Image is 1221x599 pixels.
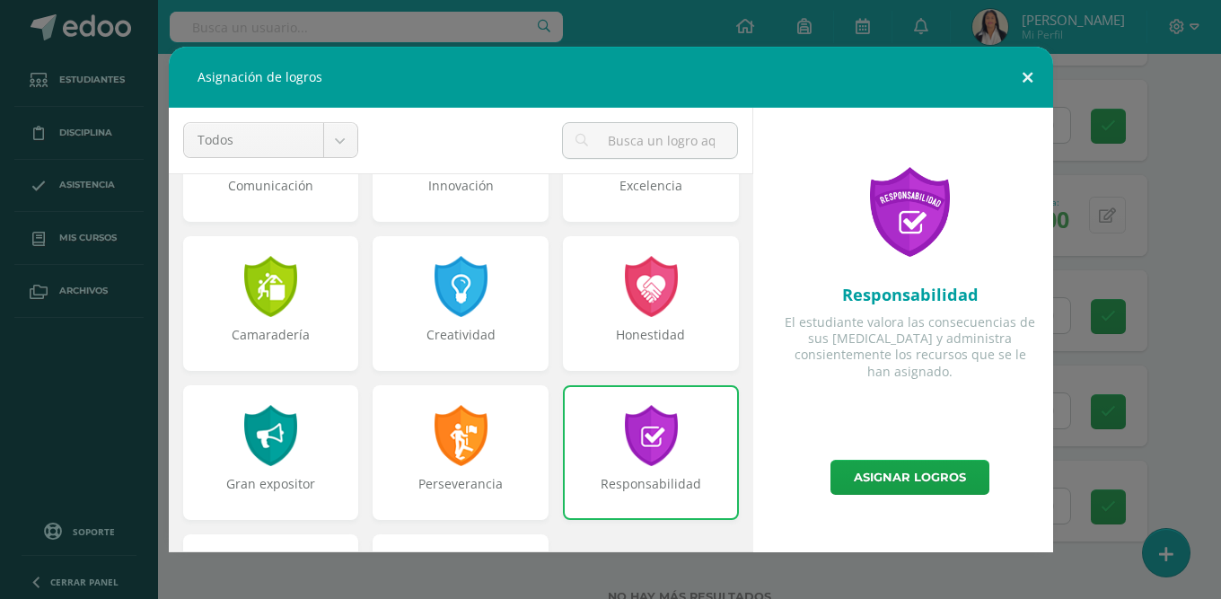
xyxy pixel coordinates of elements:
span: Todos [198,123,310,157]
a: Asignar logros [830,460,989,495]
div: Honestidad [565,326,737,362]
div: Comunicación [185,177,357,213]
a: Todos [184,123,357,157]
div: Innovación [374,177,547,213]
div: Perseverancia [374,475,547,511]
div: Asignación de logros [169,47,1053,108]
div: El estudiante valora las consecuencias de sus [MEDICAL_DATA] y administra consientemente los recu... [782,314,1039,380]
div: Responsabilidad [782,284,1039,305]
div: Creatividad [374,326,547,362]
button: Close (Esc) [1002,47,1053,108]
div: Excelencia [565,177,737,213]
div: Camaradería [185,326,357,362]
div: Gran expositor [185,475,357,511]
div: Responsabilidad [565,475,737,511]
input: Busca un logro aquí... [563,123,736,158]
